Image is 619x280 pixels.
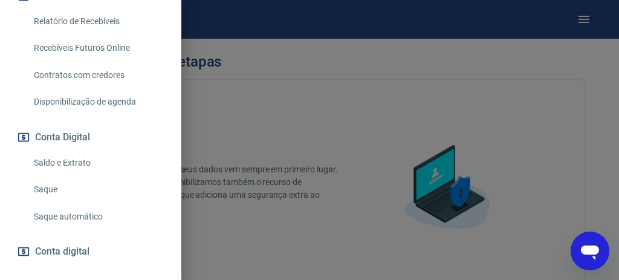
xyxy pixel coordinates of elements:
a: Contratos com credores [29,63,167,88]
a: Saque [29,177,167,202]
a: Saldo e Extrato [29,151,167,175]
span: Conta digital [35,243,89,260]
a: Recebíveis Futuros Online [29,36,167,60]
a: Disponibilização de agenda [29,90,167,114]
button: Conta Digital [15,124,167,151]
iframe: Botão para abrir a janela de mensagens [571,232,609,270]
a: Relatório de Recebíveis [29,9,167,34]
a: Conta digital [15,238,167,265]
a: Saque automático [29,204,167,229]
